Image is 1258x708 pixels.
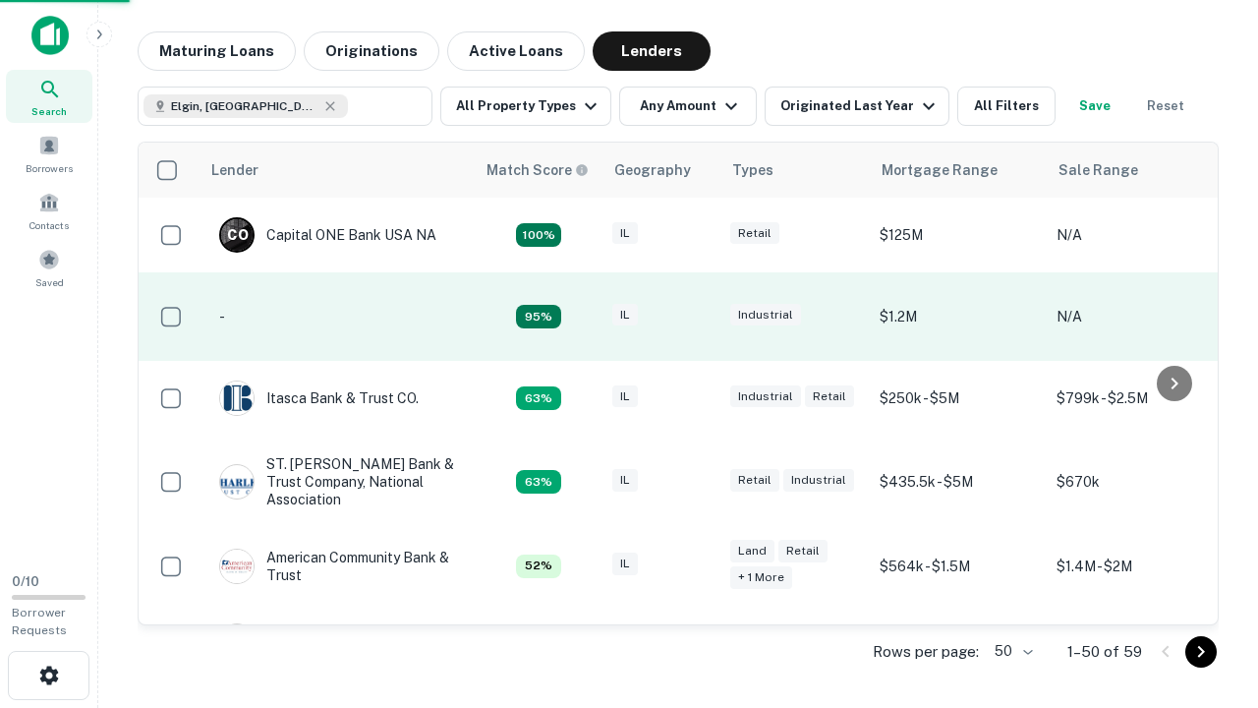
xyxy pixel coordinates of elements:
[870,272,1047,361] td: $1.2M
[614,158,691,182] div: Geography
[1047,143,1224,198] th: Sale Range
[304,31,439,71] button: Originations
[12,574,39,589] span: 0 / 10
[1160,551,1258,645] iframe: Chat Widget
[440,87,611,126] button: All Property Types
[612,304,638,326] div: IL
[12,606,67,637] span: Borrower Requests
[516,223,561,247] div: Capitalize uses an advanced AI algorithm to match your search with the best lender. The match sco...
[516,386,561,410] div: Capitalize uses an advanced AI algorithm to match your search with the best lender. The match sco...
[486,159,589,181] div: Capitalize uses an advanced AI algorithm to match your search with the best lender. The match sco...
[720,143,870,198] th: Types
[6,184,92,237] a: Contacts
[29,217,69,233] span: Contacts
[870,198,1047,272] td: $125M
[870,604,1047,678] td: $500k - $880.5k
[6,241,92,294] a: Saved
[200,143,475,198] th: Lender
[602,143,720,198] th: Geography
[612,553,638,575] div: IL
[1185,636,1217,668] button: Go to next page
[870,143,1047,198] th: Mortgage Range
[730,566,792,589] div: + 1 more
[1058,158,1138,182] div: Sale Range
[612,469,638,492] div: IL
[516,305,561,328] div: Capitalize uses an advanced AI algorithm to match your search with the best lender. The match sco...
[486,159,585,181] h6: Match Score
[35,274,64,290] span: Saved
[870,436,1047,529] td: $435.5k - $5M
[730,469,779,492] div: Retail
[780,94,941,118] div: Originated Last Year
[765,87,949,126] button: Originated Last Year
[1047,604,1224,678] td: N/A
[612,385,638,408] div: IL
[1047,361,1224,436] td: $799k - $2.5M
[211,158,258,182] div: Lender
[730,540,774,562] div: Land
[1134,87,1197,126] button: Reset
[219,306,225,327] p: -
[26,160,73,176] span: Borrowers
[1047,529,1224,604] td: $1.4M - $2M
[219,217,436,253] div: Capital ONE Bank USA NA
[227,225,248,246] p: C O
[220,382,254,415] img: picture
[882,158,998,182] div: Mortgage Range
[805,385,854,408] div: Retail
[957,87,1056,126] button: All Filters
[778,540,828,562] div: Retail
[220,550,254,583] img: picture
[138,31,296,71] button: Maturing Loans
[219,549,455,584] div: American Community Bank & Trust
[219,623,434,659] div: Republic Bank Of Chicago
[870,529,1047,604] td: $564k - $1.5M
[783,469,854,492] div: Industrial
[31,16,69,55] img: capitalize-icon.png
[1067,640,1142,664] p: 1–50 of 59
[987,637,1036,666] div: 50
[219,381,419,416] div: Itasca Bank & Trust CO.
[447,31,585,71] button: Active Loans
[31,103,67,119] span: Search
[1047,198,1224,272] td: N/A
[1063,87,1126,126] button: Save your search to get updates of matches that match your search criteria.
[475,143,602,198] th: Capitalize uses an advanced AI algorithm to match your search with the best lender. The match sco...
[516,555,561,578] div: Capitalize uses an advanced AI algorithm to match your search with the best lender. The match sco...
[612,222,638,245] div: IL
[870,361,1047,436] td: $250k - $5M
[220,624,254,658] img: picture
[219,455,455,509] div: ST. [PERSON_NAME] Bank & Trust Company, National Association
[730,222,779,245] div: Retail
[1047,436,1224,529] td: $670k
[619,87,757,126] button: Any Amount
[6,127,92,180] a: Borrowers
[593,31,711,71] button: Lenders
[873,640,979,664] p: Rows per page:
[220,465,254,499] img: picture
[730,304,801,326] div: Industrial
[6,70,92,123] a: Search
[732,158,773,182] div: Types
[1047,272,1224,361] td: N/A
[730,385,801,408] div: Industrial
[171,97,318,115] span: Elgin, [GEOGRAPHIC_DATA], [GEOGRAPHIC_DATA]
[516,470,561,494] div: Capitalize uses an advanced AI algorithm to match your search with the best lender. The match sco...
